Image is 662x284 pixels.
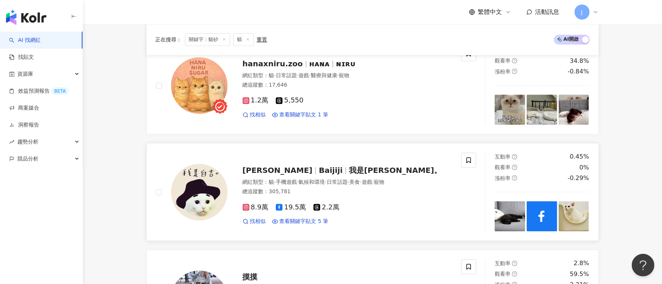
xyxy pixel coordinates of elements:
[512,175,517,180] span: question-circle
[478,8,502,16] span: 繁體中文
[337,72,339,78] span: ·
[9,139,14,145] span: rise
[171,164,228,220] img: KOL Avatar
[512,69,517,74] span: question-circle
[156,37,182,43] span: 正在搜尋 ：
[559,201,589,232] img: post-image
[339,72,349,78] span: 寵物
[512,261,517,266] span: question-circle
[9,37,41,44] a: searchAI 找網紅
[297,72,298,78] span: ·
[495,164,511,170] span: 觀看率
[274,72,276,78] span: ·
[233,33,254,46] span: 貓
[17,66,33,82] span: 資源庫
[276,179,297,185] span: 手機遊戲
[17,150,38,167] span: 競品分析
[336,59,355,68] span: ɴɪʀᴜ
[535,8,560,15] span: 活動訊息
[527,95,557,125] img: post-image
[559,95,589,125] img: post-image
[257,37,268,43] div: 重置
[309,72,310,78] span: ·
[243,272,258,281] span: 摸摸
[272,111,329,119] a: 查看關鍵字貼文 1 筆
[280,218,329,225] span: 查看關鍵字貼文 5 筆
[319,166,342,175] span: Baijiji
[495,69,511,75] span: 漲粉率
[280,111,329,119] span: 查看關鍵字貼文 1 筆
[185,33,230,46] span: 關鍵字：貓砂
[243,218,266,225] a: 找相似
[348,179,349,185] span: ·
[250,218,266,225] span: 找相似
[147,143,599,241] a: KOL Avatar[PERSON_NAME]Baijiji我是[PERSON_NAME]。網紅類型：貓·手機遊戲·氣候和環境·日常話題·美食·遊戲·寵物總追蹤數：305,7818.9萬19.5...
[512,271,517,276] span: question-circle
[495,201,525,232] img: post-image
[495,175,511,181] span: 漲粉率
[349,179,360,185] span: 美食
[243,59,303,68] span: hanaxniru.zoo
[243,188,453,195] div: 總追蹤數 ： 305,781
[17,133,38,150] span: 趨勢分析
[243,96,269,104] span: 1.2萬
[512,58,517,63] span: question-circle
[372,179,374,185] span: ·
[327,179,348,185] span: 日常話題
[272,218,329,225] a: 查看關鍵字貼文 5 筆
[574,259,589,267] div: 2.8%
[495,154,511,160] span: 互動率
[269,72,274,78] span: 貓
[250,111,266,119] span: 找相似
[313,203,339,211] span: 2.2萬
[570,57,589,65] div: 34.8%
[495,58,511,64] span: 觀看率
[9,121,39,129] a: 洞察報告
[527,201,557,232] img: post-image
[243,203,269,211] span: 8.9萬
[243,179,453,186] div: 網紅類型 ：
[298,72,309,78] span: 遊戲
[6,10,46,25] img: logo
[512,165,517,170] span: question-circle
[374,179,384,185] span: 寵物
[325,179,326,185] span: ·
[276,72,297,78] span: 日常話題
[579,163,589,172] div: 0%
[349,166,442,175] span: 我是[PERSON_NAME]。
[568,67,589,76] div: -0.84%
[568,174,589,182] div: -0.29%
[311,72,337,78] span: 醫療與健康
[269,179,274,185] span: 貓
[243,81,453,89] div: 總追蹤數 ： 17,646
[276,96,304,104] span: 5,550
[9,104,39,112] a: 商案媒合
[581,8,582,16] span: J
[570,153,589,161] div: 0.45%
[274,179,276,185] span: ·
[171,57,228,114] img: KOL Avatar
[147,37,599,134] a: KOL Avatarhanaxniru.zooʜᴀɴᴀɴɪʀᴜ網紅類型：貓·日常話題·遊戲·醫療與健康·寵物總追蹤數：17,6461.2萬5,550找相似查看關鍵字貼文 1 筆互動率questi...
[495,260,511,266] span: 互動率
[632,254,654,276] iframe: Help Scout Beacon - Open
[243,111,266,119] a: 找相似
[298,179,325,185] span: 氣候和環境
[243,72,453,79] div: 網紅類型 ：
[495,95,525,125] img: post-image
[495,271,511,277] span: 觀看率
[309,59,330,68] span: ʜᴀɴᴀ
[570,270,589,278] div: 59.5%
[297,179,298,185] span: ·
[243,166,313,175] span: [PERSON_NAME]
[362,179,372,185] span: 遊戲
[512,154,517,159] span: question-circle
[276,203,306,211] span: 19.5萬
[9,87,69,95] a: 效益預測報告BETA
[9,53,34,61] a: 找貼文
[360,179,361,185] span: ·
